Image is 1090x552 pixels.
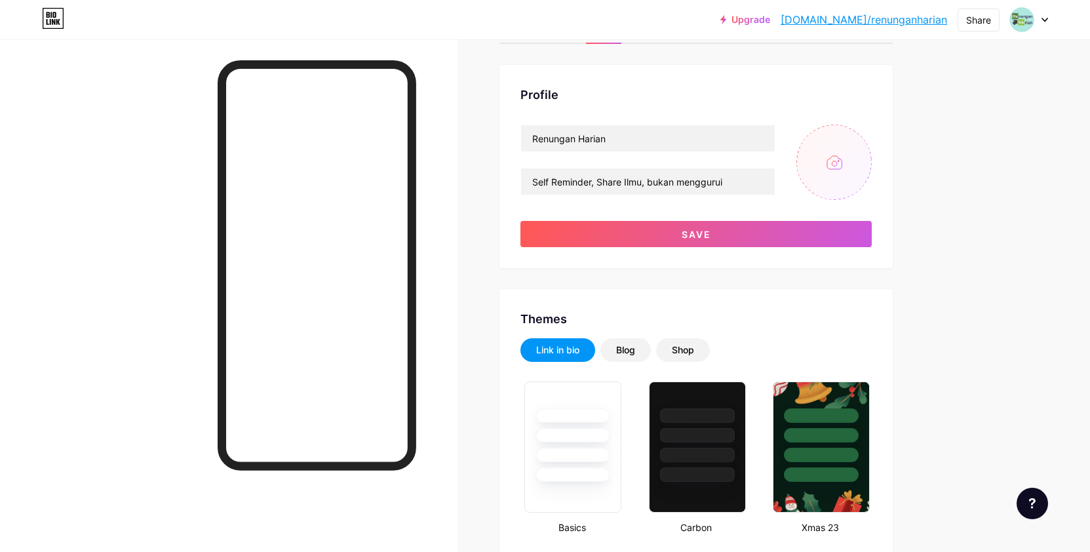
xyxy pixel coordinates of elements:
div: Link in bio [536,344,579,357]
input: Name [521,125,775,151]
div: Blog [616,344,635,357]
button: Save [520,221,872,247]
a: [DOMAIN_NAME]/renunganharian [781,12,947,28]
div: Share [966,13,991,27]
div: Profile [520,86,872,104]
div: Themes [520,310,872,328]
div: Carbon [645,521,748,534]
img: renunganharian [1009,7,1034,32]
input: Bio [521,168,775,195]
span: Save [682,229,711,240]
div: Shop [672,344,694,357]
div: Xmas 23 [769,521,872,534]
div: Basics [520,521,623,534]
a: Upgrade [720,14,770,25]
